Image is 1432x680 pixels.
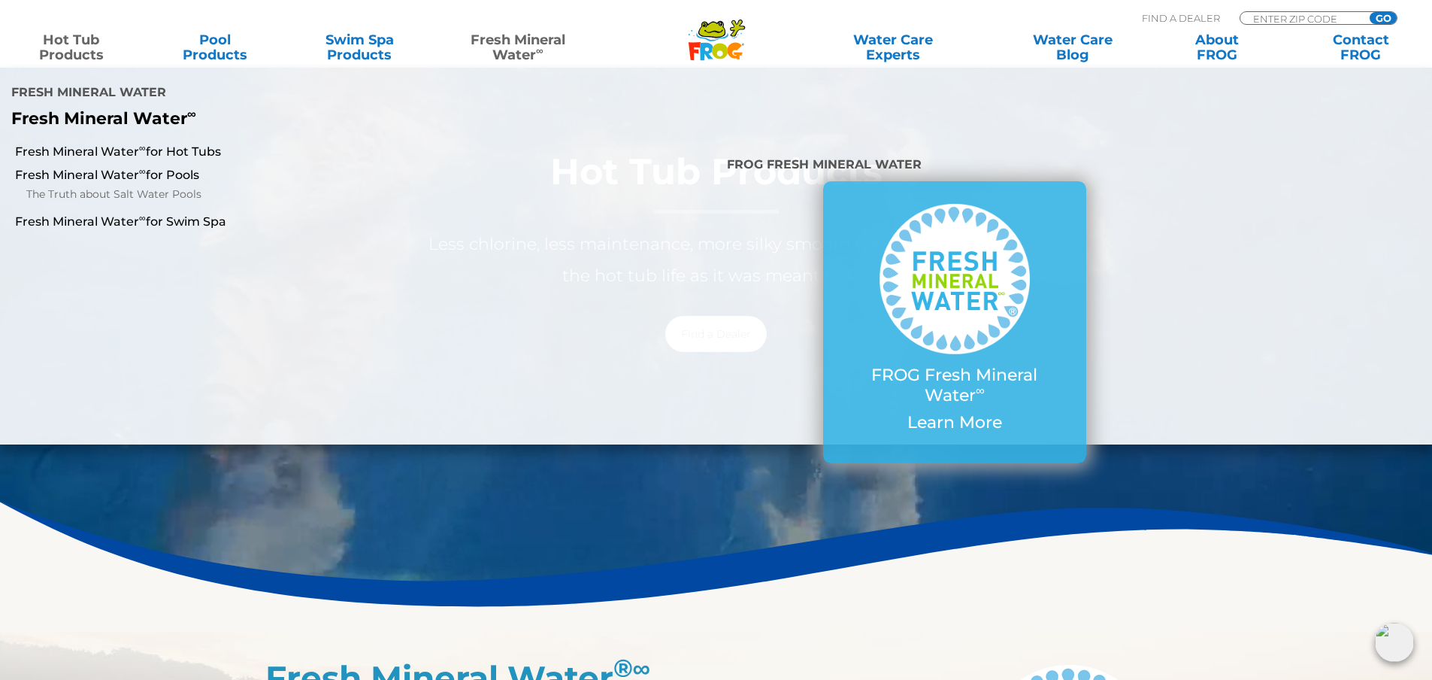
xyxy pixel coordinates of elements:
[1142,11,1220,25] p: Find A Dealer
[1375,623,1414,662] img: openIcon
[802,32,984,62] a: Water CareExperts
[304,32,416,62] a: Swim SpaProducts
[159,32,271,62] a: PoolProducts
[15,32,127,62] a: Hot TubProducts
[1016,32,1128,62] a: Water CareBlog
[853,366,1056,405] p: FROG Fresh Mineral Water
[727,151,1182,181] h4: FROG Fresh Mineral Water
[1370,12,1397,24] input: GO
[853,204,1056,440] a: FROG Fresh Mineral Water∞ Learn More
[1252,12,1353,25] input: Zip Code Form
[536,44,543,56] sup: ∞
[1305,32,1417,62] a: ContactFROG
[1161,32,1273,62] a: AboutFROG
[139,142,146,153] sup: ∞
[26,186,477,204] a: The Truth about Salt Water Pools
[976,383,985,398] sup: ∞
[139,165,146,177] sup: ∞
[11,109,586,129] p: Fresh Mineral Water
[15,214,477,230] a: Fresh Mineral Water∞for Swim Spa
[11,79,586,109] h4: Fresh Mineral Water
[187,106,196,121] sup: ∞
[447,32,588,62] a: Fresh MineralWater∞
[15,144,477,160] a: Fresh Mineral Water∞for Hot Tubs
[139,212,146,223] sup: ∞
[15,167,477,184] a: Fresh Mineral Water∞for Pools
[853,413,1056,433] p: Learn More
